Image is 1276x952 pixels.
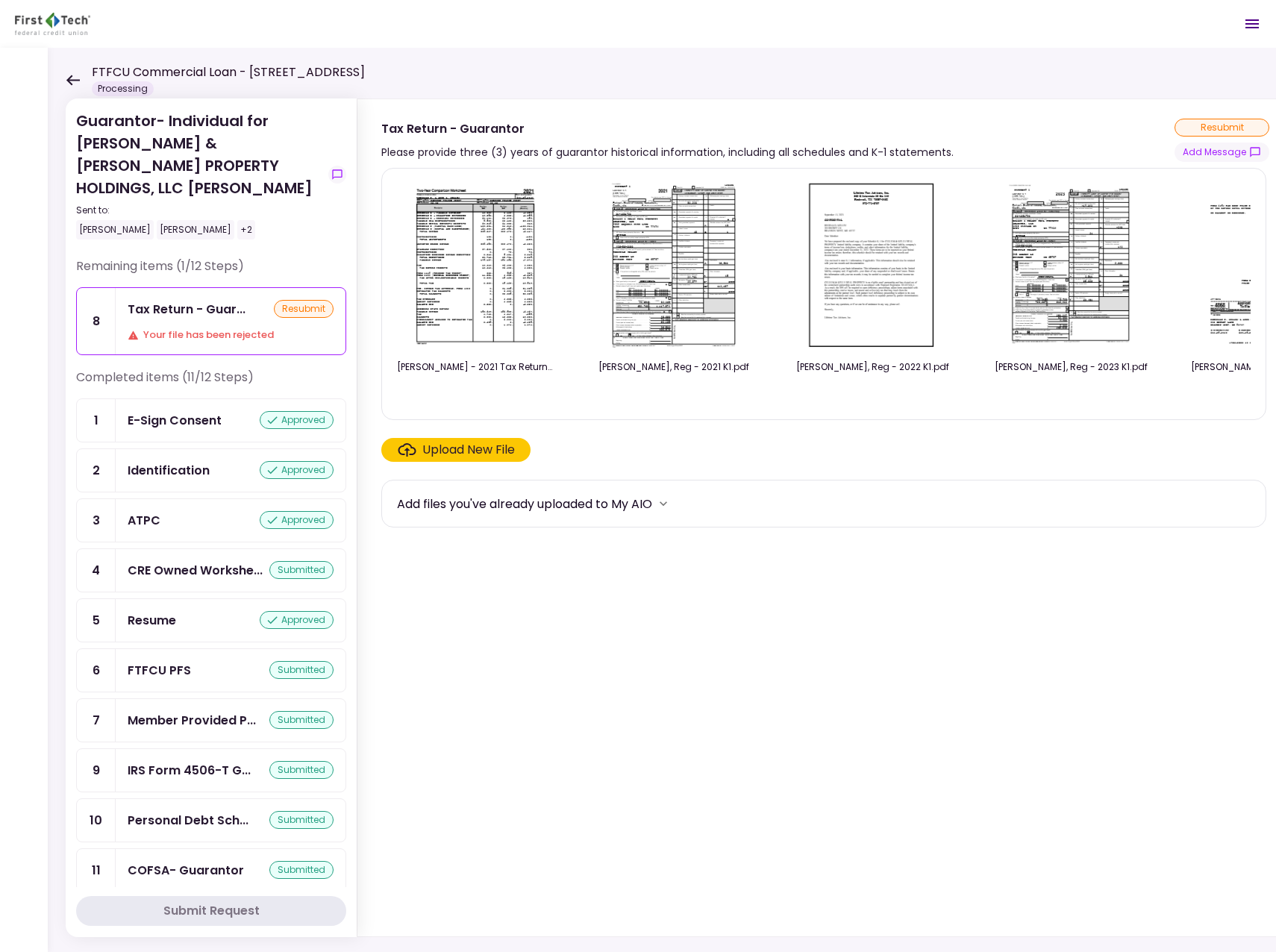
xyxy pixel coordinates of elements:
[77,599,116,642] div: 5
[397,360,554,374] div: Kelley, Reginald - 2021 Tax Return.pdf
[237,220,255,239] div: +2
[269,811,334,829] div: submitted
[76,204,322,217] div: Sent to:
[163,902,260,920] div: Submit Request
[76,848,346,892] a: 11COFSA- Guarantorsubmitted
[77,699,116,742] div: 7
[992,360,1149,374] div: Kelley, Reg - 2023 K1.pdf
[128,611,176,630] div: Resume
[15,13,90,35] img: Partner icon
[77,399,116,442] div: 1
[260,411,334,429] div: approved
[381,438,531,462] span: Click here to upload the required document
[76,220,154,239] div: [PERSON_NAME]
[128,328,334,342] div: Your file has been rejected
[128,411,222,430] div: E-Sign Consent
[260,461,334,479] div: approved
[76,698,346,742] a: 7Member Provided PFSsubmitted
[128,461,210,480] div: Identification
[76,398,346,442] a: 1E-Sign Consentapproved
[269,661,334,679] div: submitted
[76,448,346,492] a: 2Identificationapproved
[1175,143,1269,162] button: show-messages
[92,63,365,81] h1: FTFCU Commercial Loan - [STREET_ADDRESS]
[269,711,334,729] div: submitted
[76,748,346,792] a: 9IRS Form 4506-T Guarantorsubmitted
[269,761,334,779] div: submitted
[76,598,346,642] a: 5Resumeapproved
[77,749,116,792] div: 9
[128,861,244,880] div: COFSA- Guarantor
[76,896,346,926] button: Submit Request
[328,166,346,184] button: show-messages
[128,811,248,830] div: Personal Debt Schedule
[77,849,116,892] div: 11
[76,257,346,287] div: Remaining items (1/12 Steps)
[260,511,334,529] div: approved
[397,495,652,513] div: Add files you've already uploaded to My AIO
[1234,6,1270,42] button: Open menu
[92,81,154,96] div: Processing
[381,119,954,138] div: Tax Return - Guarantor
[128,761,251,780] div: IRS Form 4506-T Guarantor
[794,360,951,374] div: Kelley, Reg - 2022 K1.pdf
[128,511,160,530] div: ATPC
[76,287,346,355] a: 8Tax Return - GuarantorresubmitYour file has been rejected
[128,300,245,319] div: Tax Return - Guarantor
[77,449,116,492] div: 2
[595,360,752,374] div: Kelley, Reg - 2021 K1.pdf
[269,861,334,879] div: submitted
[260,611,334,629] div: approved
[77,549,116,592] div: 4
[77,499,116,542] div: 3
[1175,119,1269,137] div: resubmit
[77,288,116,354] div: 8
[76,110,322,239] div: Guarantor- Individual for [PERSON_NAME] & [PERSON_NAME] PROPERTY HOLDINGS, LLC [PERSON_NAME]
[76,548,346,592] a: 4CRE Owned Worksheetsubmitted
[77,649,116,692] div: 6
[76,498,346,542] a: 3ATPCapproved
[76,798,346,842] a: 10Personal Debt Schedulesubmitted
[77,799,116,842] div: 10
[652,492,675,515] button: more
[76,648,346,692] a: 6FTFCU PFSsubmitted
[422,441,515,459] div: Upload New File
[128,661,191,680] div: FTFCU PFS
[128,711,256,730] div: Member Provided PFS
[128,561,263,580] div: CRE Owned Worksheet
[269,561,334,579] div: submitted
[76,369,346,398] div: Completed items (11/12 Steps)
[381,143,954,161] div: Please provide three (3) years of guarantor historical information, including all schedules and K...
[274,300,334,318] div: resubmit
[157,220,234,239] div: [PERSON_NAME]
